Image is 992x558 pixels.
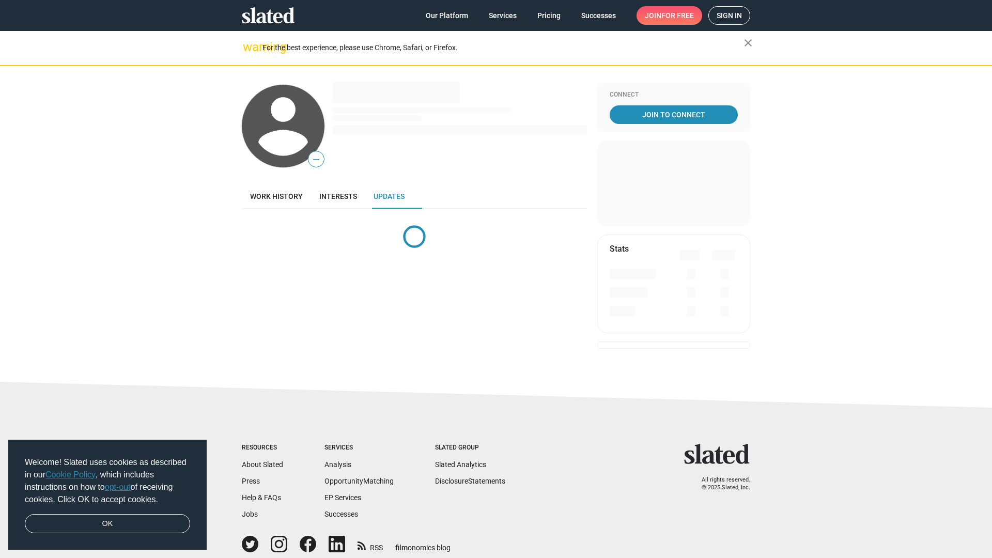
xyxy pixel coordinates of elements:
a: Work history [242,184,311,209]
div: For the best experience, please use Chrome, Safari, or Firefox. [262,41,744,55]
span: Sign in [717,7,742,24]
span: film [395,544,408,552]
a: Pricing [529,6,569,25]
a: Cookie Policy [45,470,96,479]
span: Join To Connect [612,105,736,124]
mat-card-title: Stats [610,243,629,254]
a: opt-out [105,483,131,491]
span: for free [661,6,694,25]
a: DisclosureStatements [435,477,505,485]
a: About Slated [242,460,283,469]
div: Slated Group [435,444,505,452]
span: Updates [374,192,405,200]
a: Press [242,477,260,485]
a: Updates [365,184,413,209]
a: Our Platform [417,6,476,25]
a: Join To Connect [610,105,738,124]
mat-icon: close [742,37,754,49]
div: Connect [610,91,738,99]
mat-icon: warning [243,41,255,53]
a: Help & FAQs [242,493,281,502]
a: Sign in [708,6,750,25]
div: Services [324,444,394,452]
span: — [308,153,324,166]
p: All rights reserved. © 2025 Slated, Inc. [691,476,750,491]
a: Slated Analytics [435,460,486,469]
a: Analysis [324,460,351,469]
a: Successes [324,510,358,518]
a: OpportunityMatching [324,477,394,485]
a: EP Services [324,493,361,502]
div: cookieconsent [8,440,207,550]
span: Our Platform [426,6,468,25]
a: RSS [358,537,383,553]
span: Successes [581,6,616,25]
div: Resources [242,444,283,452]
a: Services [481,6,525,25]
span: Services [489,6,517,25]
a: Interests [311,184,365,209]
span: Work history [250,192,303,200]
a: Successes [573,6,624,25]
span: Interests [319,192,357,200]
a: dismiss cookie message [25,514,190,534]
a: Jobs [242,510,258,518]
span: Join [645,6,694,25]
span: Welcome! Slated uses cookies as described in our , which includes instructions on how to of recei... [25,456,190,506]
a: filmonomics blog [395,535,451,553]
a: Joinfor free [637,6,702,25]
span: Pricing [537,6,561,25]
